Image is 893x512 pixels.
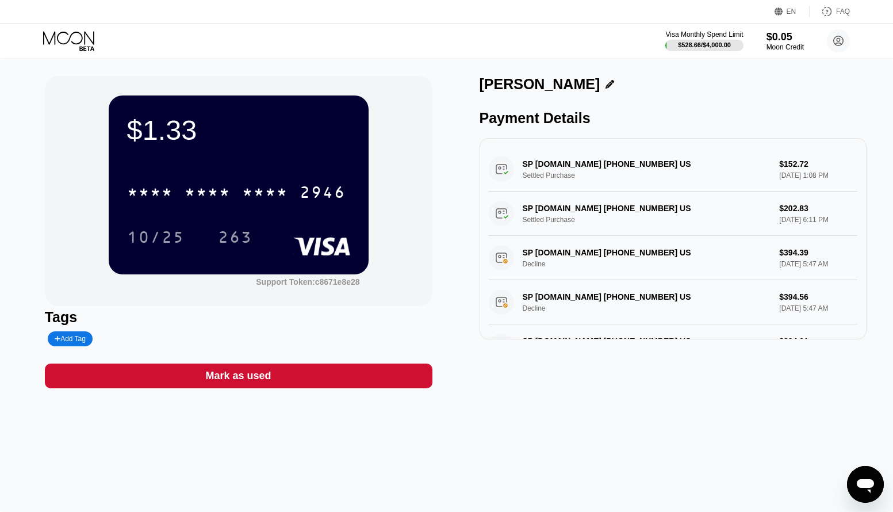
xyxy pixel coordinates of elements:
div: $0.05 [766,31,804,43]
div: Visa Monthly Spend Limit [665,30,743,39]
div: $0.05Moon Credit [766,31,804,51]
div: FAQ [836,7,850,16]
div: Mark as used [206,369,271,383]
div: Add Tag [55,335,86,343]
div: Support Token:c8671e8e28 [256,277,359,286]
div: EN [775,6,810,17]
div: 10/25 [118,223,193,251]
div: Tags [45,309,432,326]
div: Mark as used [45,364,432,388]
div: FAQ [810,6,850,17]
div: $1.33 [127,114,350,146]
div: Payment Details [480,110,867,127]
div: 10/25 [127,230,185,248]
div: Visa Monthly Spend Limit$528.66/$4,000.00 [665,30,743,51]
div: $528.66 / $4,000.00 [678,41,731,48]
div: EN [787,7,796,16]
iframe: Button to launch messaging window [847,466,884,503]
div: 263 [209,223,261,251]
div: 263 [218,230,252,248]
div: [PERSON_NAME] [480,76,600,93]
div: Support Token: c8671e8e28 [256,277,359,286]
div: 2946 [300,185,346,203]
div: Add Tag [48,331,93,346]
div: Moon Credit [766,43,804,51]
